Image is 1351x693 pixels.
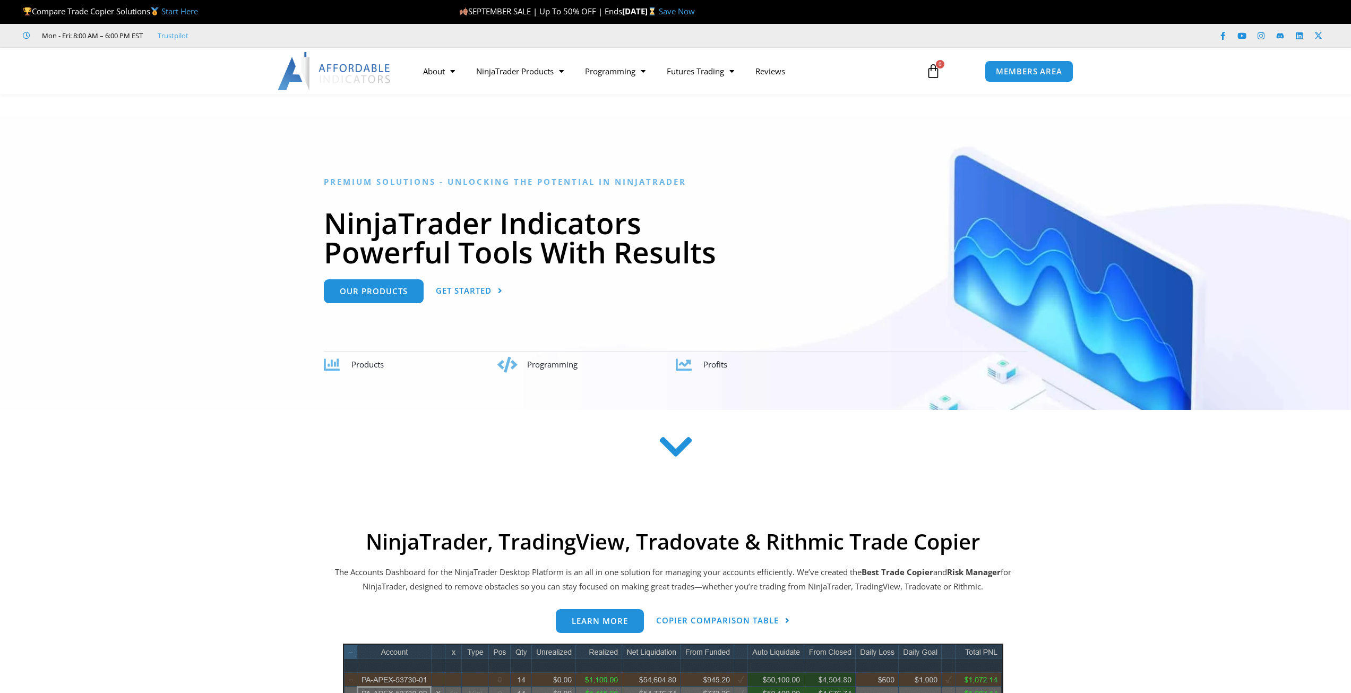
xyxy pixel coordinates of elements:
[278,52,392,90] img: LogoAI | Affordable Indicators – NinjaTrader
[333,565,1013,595] p: The Accounts Dashboard for the NinjaTrader Desktop Platform is an all in one solution for managin...
[23,6,198,16] span: Compare Trade Copier Solutions
[351,359,384,370] span: Products
[703,359,727,370] span: Profits
[333,529,1013,554] h2: NinjaTrader, TradingView, Tradovate & Rithmic Trade Copier
[324,208,1027,267] h1: NinjaTrader Indicators Powerful Tools With Results
[324,177,1027,187] h6: Premium Solutions - Unlocking the Potential in NinjaTrader
[466,59,574,83] a: NinjaTrader Products
[572,617,628,625] span: Learn more
[947,567,1001,577] strong: Risk Manager
[656,609,790,633] a: Copier Comparison Table
[23,7,31,15] img: 🏆
[39,29,143,42] span: Mon - Fri: 8:00 AM – 6:00 PM EST
[436,287,492,295] span: Get Started
[936,60,944,69] span: 0
[862,567,933,577] b: Best Trade Copier
[556,609,644,633] a: Learn more
[340,287,408,295] span: Our Products
[161,6,198,16] a: Start Here
[436,279,503,303] a: Get Started
[622,6,659,16] strong: [DATE]
[412,59,466,83] a: About
[459,6,622,16] span: SEPTEMBER SALE | Up To 50% OFF | Ends
[648,7,656,15] img: ⌛
[151,7,159,15] img: 🥇
[656,59,745,83] a: Futures Trading
[985,61,1073,82] a: MEMBERS AREA
[158,29,188,42] a: Trustpilot
[574,59,656,83] a: Programming
[659,6,695,16] a: Save Now
[324,279,424,303] a: Our Products
[656,617,779,624] span: Copier Comparison Table
[745,59,796,83] a: Reviews
[527,359,578,370] span: Programming
[910,56,957,87] a: 0
[460,7,468,15] img: 🍂
[996,67,1062,75] span: MEMBERS AREA
[412,59,914,83] nav: Menu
